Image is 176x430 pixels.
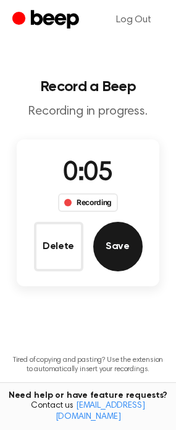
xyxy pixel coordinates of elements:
p: Tired of copying and pasting? Use the extension to automatically insert your recordings. [10,356,166,374]
a: [EMAIL_ADDRESS][DOMAIN_NAME] [56,401,145,421]
span: 0:05 [63,160,112,186]
div: Recording [58,193,118,212]
button: Save Audio Record [93,222,143,271]
p: Recording in progress. [10,104,166,120]
a: Beep [12,8,82,32]
h1: Record a Beep [10,79,166,94]
button: Delete Audio Record [34,222,83,271]
a: Log Out [104,5,164,35]
span: Contact us [7,401,169,423]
